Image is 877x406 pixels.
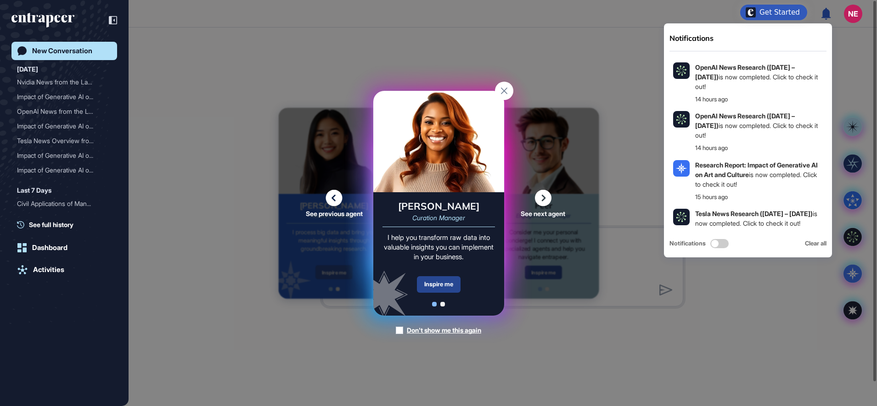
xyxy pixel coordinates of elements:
[17,196,112,211] div: Civil Applications of Manned and Unmanned Aerial Vehicles (UAVs/UAS)
[17,196,104,211] div: Civil Applications of Man...
[17,211,112,226] div: Strategic Research Report on Civil Applications of Manned and Unmanned Aerial Vehicles (UAVs/UAS)...
[17,148,112,163] div: Impact of Generative AI on Digital Banking in the USA
[17,133,104,148] div: Tesla News Overview from ...
[11,13,74,28] div: entrapeer-logo
[805,239,826,248] div: Clear all
[17,119,112,133] div: Impact of Generative AI on Art and Culture
[17,75,104,89] div: Nvidia News from the Last...
[17,104,104,119] div: OpenAI News from the Last...
[11,239,117,257] a: Dashboard
[417,276,461,293] div: Inspire me
[695,112,795,129] b: OpenAI News Research ([DATE] – [DATE])
[746,7,756,17] img: launcher-image-alternative-text
[695,63,795,81] b: OpenAI News Research ([DATE] – [DATE])
[306,210,363,217] span: See previous agent
[407,326,481,335] div: Don't show me this again
[412,215,465,221] div: Curation Manager
[17,163,104,178] div: Impact of Generative AI o...
[17,64,38,75] div: [DATE]
[17,89,104,104] div: Impact of Generative AI o...
[759,8,800,17] div: Get Started
[29,220,73,229] span: See full history
[373,91,504,192] img: curie-card.png
[17,163,112,178] div: Impact of Generative AI on Global Mental Health
[32,244,67,252] div: Dashboard
[17,211,104,226] div: Strategic Research Report...
[33,266,64,274] div: Activities
[695,111,818,140] div: is now completed. Click to check it out!
[521,210,565,217] span: See next agent
[17,104,112,119] div: OpenAI News from the Last 2 Months
[695,62,818,91] div: is now completed. Click to check it out!
[17,89,112,104] div: Impact of Generative AI on Art and Culture
[32,47,92,55] div: New Conversation
[398,201,479,211] div: [PERSON_NAME]
[695,210,813,217] b: Tesla News Research ([DATE] – [DATE])
[17,119,104,133] div: Impact of Generative AI o...
[844,5,862,23] button: NE
[17,75,112,89] div: Nvidia News from the Last Month
[695,95,728,104] div: 14 hours ago
[695,161,818,178] b: Research Report: Impact of Generative AI on Art and Culture
[17,185,51,196] div: Last 7 Days
[17,220,117,229] a: See full history
[382,233,495,261] div: I help you transform raw data into valuable insights you can implement in your business.
[695,193,728,202] div: 15 hours ago
[11,42,117,60] a: New Conversation
[11,261,117,279] a: Activities
[695,144,728,153] div: 14 hours ago
[17,133,112,148] div: Tesla News Overview from the Last Two Months
[669,239,706,248] span: Notifications
[17,148,104,163] div: Impact of Generative AI o...
[669,33,826,44] div: Notifications
[695,209,818,228] div: is now completed. Click to check it out!
[695,160,818,189] div: is now completed. Click to check it out!
[740,5,807,20] div: Open Get Started checklist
